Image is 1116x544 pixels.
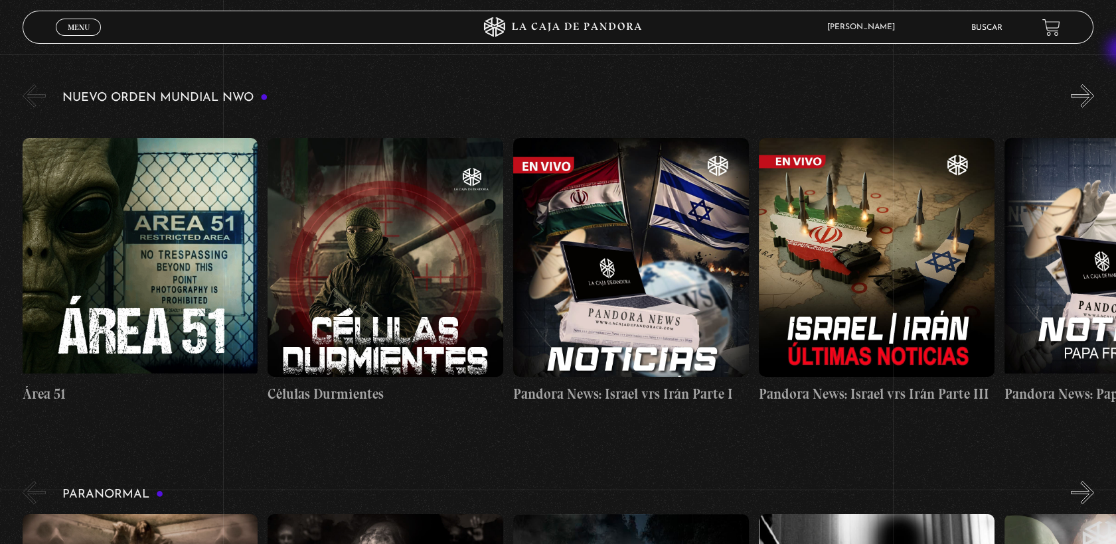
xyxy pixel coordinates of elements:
[63,34,94,44] span: Cerrar
[62,488,164,501] h3: Paranormal
[513,383,749,405] h4: Pandora News: Israel vrs Irán Parte I
[23,117,258,426] a: Área 51
[62,92,268,104] h3: Nuevo Orden Mundial NWO
[1071,481,1094,504] button: Next
[68,23,90,31] span: Menu
[1071,84,1094,107] button: Next
[821,23,908,31] span: [PERSON_NAME]
[268,117,503,426] a: Células Durmientes
[971,24,1002,32] a: Buscar
[1042,19,1060,36] a: View your shopping cart
[268,383,503,405] h4: Células Durmientes
[759,117,995,426] a: Pandora News: Israel vrs Irán Parte III
[513,117,749,426] a: Pandora News: Israel vrs Irán Parte I
[23,481,46,504] button: Previous
[759,383,995,405] h4: Pandora News: Israel vrs Irán Parte III
[23,84,46,107] button: Previous
[23,383,258,405] h4: Área 51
